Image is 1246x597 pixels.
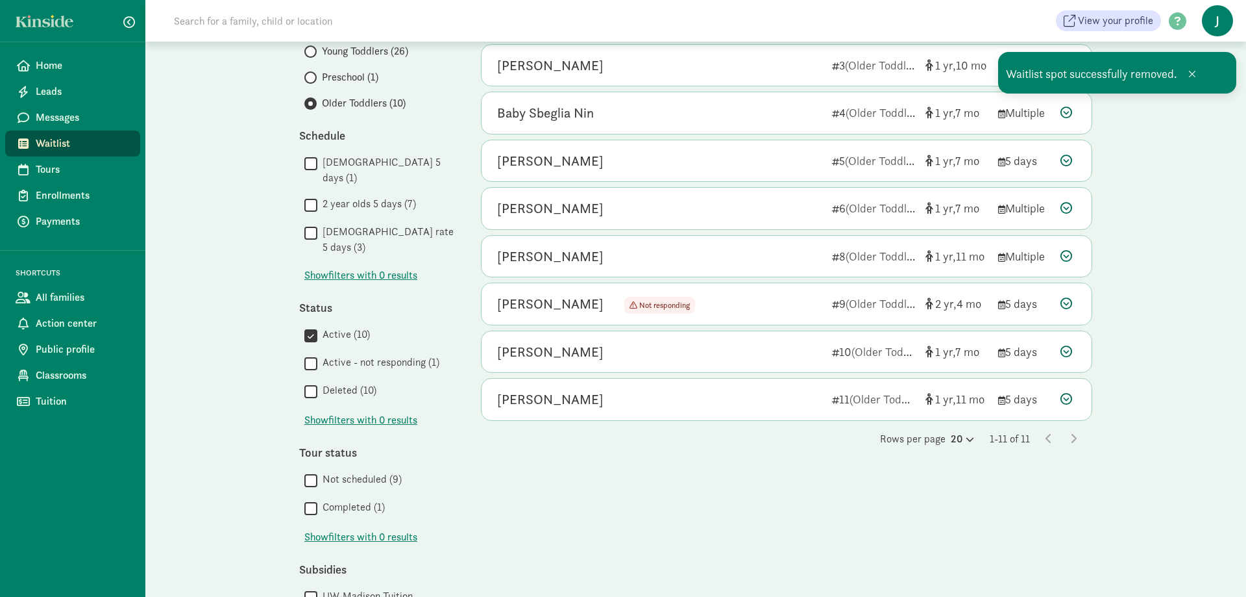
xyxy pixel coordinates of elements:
[846,105,925,120] span: (Older Toddlers)
[845,153,925,168] span: (Older Toddlers)
[935,249,956,264] span: 1
[317,355,439,370] label: Active - not responding (1)
[925,152,988,170] div: [object Object]
[5,79,140,105] a: Leads
[851,344,931,359] span: (Older Toddlers)
[36,214,130,229] span: Payments
[935,153,955,168] span: 1
[955,153,979,168] span: 7
[935,58,956,73] span: 1
[36,394,130,409] span: Tuition
[5,337,140,362] a: Public profile
[5,131,140,157] a: Waitlist
[1181,535,1246,597] iframe: Chat Widget
[5,311,140,337] a: Action center
[5,183,140,209] a: Enrollments
[497,294,604,314] div: Ezra Smith
[925,248,988,265] div: [object Object]
[935,296,957,311] span: 2
[998,343,1050,361] div: 5 days
[832,390,915,408] div: 11
[304,268,417,283] span: Show filters with 0 results
[317,196,416,212] label: 2 year olds 5 days (7)
[36,58,130,73] span: Home
[36,342,130,357] span: Public profile
[36,290,130,305] span: All families
[956,249,984,264] span: 11
[304,529,417,545] button: Showfilters with 0 results
[935,344,955,359] span: 1
[832,343,915,361] div: 10
[322,95,406,111] span: Older Toddlers (10)
[497,246,604,267] div: Leonid Novikov
[299,299,455,316] div: Status
[5,53,140,79] a: Home
[998,390,1050,408] div: 5 days
[1056,10,1161,31] a: View your profile
[5,362,140,388] a: Classrooms
[1202,5,1233,36] span: J
[497,342,604,362] div: Willa Baker-Schultz
[955,105,979,120] span: 7
[832,57,915,74] div: 3
[998,104,1050,121] div: Multiple
[317,224,455,255] label: [DEMOGRAPHIC_DATA] rate 5 days (3)
[5,209,140,235] a: Payments
[481,431,1092,447] div: Rows per page 1-11 of 11
[497,151,604,171] div: Ezekiel Hune-Moss
[955,344,979,359] span: 7
[925,104,988,121] div: [object Object]
[925,295,988,312] div: [object Object]
[497,103,594,123] div: Baby Sbeglia Nin
[36,136,130,151] span: Waitlist
[322,70,378,85] span: Preschool (1)
[1078,13,1153,29] span: View your profile
[925,199,988,217] div: [object Object]
[36,84,130,99] span: Leads
[998,295,1050,312] div: 5 days
[846,296,925,311] span: (Older Toddlers)
[935,392,956,407] span: 1
[935,201,955,216] span: 1
[317,327,370,342] label: Active (10)
[322,44,408,59] span: Young Toddlers (26)
[998,52,1236,94] div: Waitlist spot successfully removed.
[845,58,925,73] span: (Older Toddlers)
[846,249,925,264] span: (Older Toddlers)
[998,199,1050,217] div: Multiple
[639,300,690,311] span: Not responding
[5,285,140,311] a: All families
[935,105,955,120] span: 1
[5,388,140,414] a: Tuition
[317,472,402,487] label: Not scheduled (9)
[304,529,417,545] span: Show filters with 0 results
[832,152,915,170] div: 5
[36,368,130,383] span: Classrooms
[304,413,417,428] span: Show filters with 0 results
[956,392,984,407] span: 11
[36,316,130,331] span: Action center
[624,297,695,314] span: Not responding
[304,268,417,283] button: Showfilters with 0 results
[925,343,988,361] div: [object Object]
[956,58,986,73] span: 10
[832,295,915,312] div: 9
[304,413,417,428] button: Showfilters with 0 results
[497,198,604,219] div: Anya Katsandonis
[955,201,979,216] span: 7
[998,152,1050,170] div: 5 days
[299,127,455,144] div: Schedule
[849,392,929,407] span: (Older Toddlers)
[951,431,974,447] div: 20
[925,390,988,408] div: [object Object]
[832,104,915,121] div: 4
[998,57,1050,74] div: Multiple
[299,444,455,461] div: Tour status
[957,296,981,311] span: 4
[846,201,925,216] span: (Older Toddlers)
[5,105,140,131] a: Messages
[36,188,130,203] span: Enrollments
[832,199,915,217] div: 6
[497,55,604,76] div: Oscar O’Connor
